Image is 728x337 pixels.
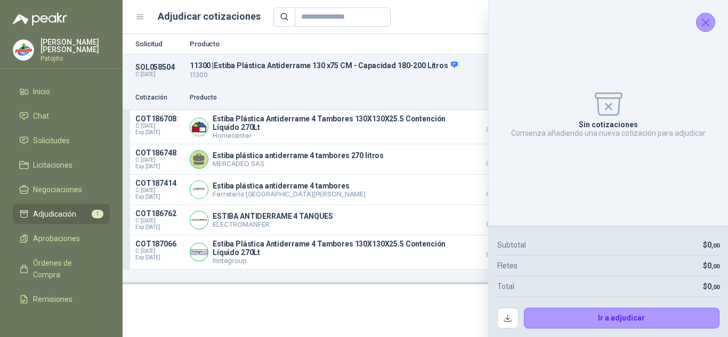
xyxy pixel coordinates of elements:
p: $ [703,260,719,272]
p: COT186762 [135,209,183,218]
a: Inicio [13,81,110,102]
a: Adjudicación1 [13,204,110,224]
p: Cotización [135,93,183,103]
p: COT187066 [135,240,183,248]
p: SOL058504 [135,63,183,71]
span: Exp: [DATE] [135,194,183,200]
a: Remisiones [13,289,110,309]
p: Subtotal [497,239,526,251]
button: Ir a adjudicar [524,308,720,329]
p: $ 2.499.000 [470,240,523,258]
p: $ 1.741.488 [470,114,523,133]
img: Company Logo [190,118,208,136]
p: Inntegroup [213,257,464,265]
span: 0 [707,241,719,249]
span: 0 [707,261,719,270]
span: Órdenes de Compra [33,257,100,281]
span: C: [DATE] [135,218,183,224]
span: Crédito 60 días [470,222,523,227]
p: $ 2.159.990 [470,179,523,197]
span: Solicitudes [33,135,70,146]
p: $ 2.265.760 [470,209,523,227]
p: ESTIBA ANTIDERRAME 4 TANQUES [213,212,333,220]
p: Comienza añadiendo una nueva cotización para adjudicar [511,129,706,137]
img: Company Logo [13,40,34,60]
img: Company Logo [190,211,208,229]
p: Sin cotizaciones [579,120,638,129]
p: Patojito [41,55,110,62]
p: [PERSON_NAME] [PERSON_NAME] [41,38,110,53]
h1: Adjudicar cotizaciones [158,9,261,24]
p: Fletes [497,260,517,272]
span: C: [DATE] [135,248,183,254]
span: Chat [33,110,49,122]
span: Adjudicación [33,208,76,220]
span: Exp: [DATE] [135,224,183,231]
a: Negociaciones [13,179,110,200]
a: Órdenes de Compra [13,253,110,285]
span: Exp: [DATE] [135,163,183,170]
span: Exp: [DATE] [135,129,183,136]
p: Estiba plástica antiderrame 4 tambores [213,182,366,190]
p: Estiba Plástica Antiderrame 4 Tambores 130X130X25.5 Contención Líquido 270Lt [213,240,464,257]
p: 11300 | Estiba Plástica Antiderrame 130 x75 CM - Capacidad 180-200 Litros [190,61,562,70]
span: ,00 [711,263,719,270]
span: Crédito 60 días [470,252,523,258]
p: Solicitud [135,40,183,47]
p: 11300 [190,70,562,80]
img: Company Logo [190,243,208,261]
p: Producto [190,93,464,103]
p: ELECTROMANFER [213,220,333,228]
span: 0 [707,282,719,291]
p: COT187414 [135,179,183,187]
img: Logo peakr [13,13,67,26]
a: Aprobaciones [13,228,110,249]
span: Negociaciones [33,184,82,195]
span: Aprobaciones [33,233,80,244]
p: Producto [190,40,562,47]
span: C: [DATE] [135,187,183,194]
a: Licitaciones [13,155,110,175]
p: $ [703,239,719,251]
a: Chat [13,106,110,126]
p: $ [703,281,719,292]
p: Ferretería [GEOGRAPHIC_DATA][PERSON_NAME] [213,190,366,198]
span: Inicio [33,86,50,97]
span: Exp: [DATE] [135,254,183,261]
p: Estiba Plástica Antiderrame 4 Tambores 130X130X25.5 Contención Líquido 270Lt [213,114,464,131]
span: Crédito 60 días [470,161,523,167]
p: Estiba plástica antiderrame 4 tambores 270 litros [213,151,384,160]
span: 1 [92,210,103,218]
span: Remisiones [33,293,72,305]
span: Licitaciones [33,159,72,171]
img: Company Logo [190,181,208,199]
p: MERCADEO SAS [213,160,384,168]
p: Homecenter [213,131,464,139]
span: C: [DATE] [135,123,183,129]
span: Crédito 60 días [470,192,523,197]
span: ,00 [711,242,719,249]
span: ,00 [711,284,719,291]
p: COT186748 [135,149,183,157]
p: COT186708 [135,114,183,123]
span: C: [DATE] [135,157,183,163]
p: Precio [470,93,523,103]
span: Crédito 60 días [470,127,523,133]
p: Total [497,281,514,292]
p: C: [DATE] [135,71,183,78]
p: $ 1.825.803 [470,149,523,167]
a: Solicitudes [13,130,110,151]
